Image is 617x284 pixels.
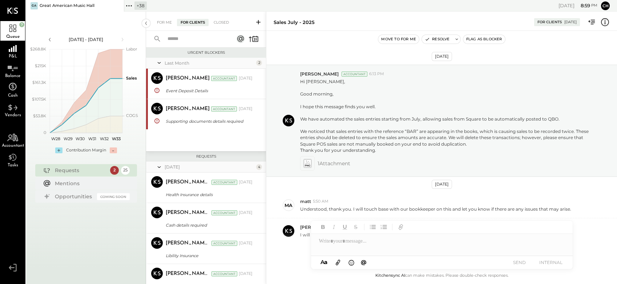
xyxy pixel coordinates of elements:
[112,136,121,141] text: W33
[126,46,137,52] text: Labor
[55,167,106,174] div: Requests
[63,136,72,141] text: W29
[318,222,328,232] button: Bold
[239,240,253,246] div: [DATE]
[342,72,367,77] div: Accountant
[9,54,17,58] span: P&L
[150,154,262,159] div: Requests
[369,71,384,77] span: 6:13 PM
[66,147,106,153] div: Contribution Margin
[75,136,84,141] text: W30
[2,143,24,148] span: Accountant
[0,21,25,41] a: Queue
[88,136,96,141] text: W31
[35,63,46,68] text: $215K
[110,147,117,153] div: -
[300,224,339,230] span: [PERSON_NAME]
[432,52,452,61] div: [DATE]
[432,180,452,189] div: [DATE]
[100,136,109,141] text: W32
[166,209,210,216] div: [PERSON_NAME] R [PERSON_NAME]
[379,222,388,232] button: Ordered List
[8,163,18,167] span: Tasks
[166,240,210,247] div: [PERSON_NAME] R [PERSON_NAME]
[31,2,38,9] div: GA
[300,116,596,147] div: We have automated the sales entries starting from July, allowing sales from Square to be automati...
[536,257,565,267] button: INTERNAL
[165,164,254,170] div: [DATE]
[256,60,262,66] div: 2
[300,78,596,153] p: Hi [PERSON_NAME],
[300,147,596,153] div: Thank you for your understanding.
[30,46,46,52] text: $268.8K
[0,80,25,100] a: Cash
[32,97,46,102] text: $107.5K
[300,104,596,110] div: I hope this message finds you well.
[505,257,534,267] button: SEND
[211,271,237,276] div: Accountant
[601,1,610,10] button: Ch
[0,60,25,80] a: Balance
[300,91,596,97] div: Good morning,
[239,271,253,277] div: [DATE]
[126,76,137,81] text: Sales
[165,60,254,66] div: Last Month
[44,130,46,135] text: 0
[5,113,21,117] span: Vendors
[40,3,94,9] div: Great American Music Hall
[166,270,210,277] div: [PERSON_NAME] R [PERSON_NAME]
[340,222,350,232] button: Underline
[6,35,20,39] span: Queue
[285,202,293,209] div: ma
[110,166,119,175] div: 2
[463,35,505,44] button: Flag as Blocker
[368,222,378,232] button: Unordered List
[55,36,117,42] div: [DATE] - [DATE]
[166,75,210,82] div: [PERSON_NAME]
[591,3,597,8] span: pm
[150,50,262,55] div: Urgent Blockers
[32,80,46,85] text: $161.3K
[55,147,62,153] div: +
[210,19,233,26] div: Closed
[55,193,93,200] div: Opportunities
[0,150,25,169] a: Tasks
[8,93,18,98] span: Cash
[329,222,339,232] button: Italic
[318,156,350,171] span: 1 Attachment
[537,20,562,25] div: For Clients
[300,206,571,212] p: Understood, thank you. I will touch base with our bookkeeper on this and let you know if there ar...
[166,252,250,259] div: Libility Insurance
[211,106,237,111] div: Accountant
[51,136,60,141] text: W28
[300,232,422,238] p: I will go ahead and delete the entries [DATE]. Thank you!
[166,105,210,113] div: [PERSON_NAME]
[313,199,328,204] span: 5:50 AM
[361,259,367,265] span: @
[324,259,327,265] span: a
[166,222,250,229] div: Cash details required
[166,87,250,94] div: Event Deposit Details
[121,166,130,175] div: 25
[558,2,597,9] div: [DATE]
[177,19,209,26] div: For Clients
[0,100,25,119] a: Vendors
[256,164,262,170] div: 4
[211,210,237,215] div: Accountant
[166,191,250,198] div: Health Insurance details
[239,76,253,81] div: [DATE]
[359,258,369,267] button: @
[239,179,253,185] div: [DATE]
[300,198,311,204] span: matt
[5,74,20,78] span: Balance
[564,20,577,25] div: [DATE]
[274,19,315,26] div: Sales July - 2025
[422,35,452,44] button: Resolve
[318,258,330,266] button: Aa
[166,179,210,186] div: [PERSON_NAME] R [PERSON_NAME]
[134,1,147,10] div: + 38
[239,106,253,112] div: [DATE]
[239,210,253,216] div: [DATE]
[576,2,590,9] span: 8 : 59
[396,222,406,232] button: Add URL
